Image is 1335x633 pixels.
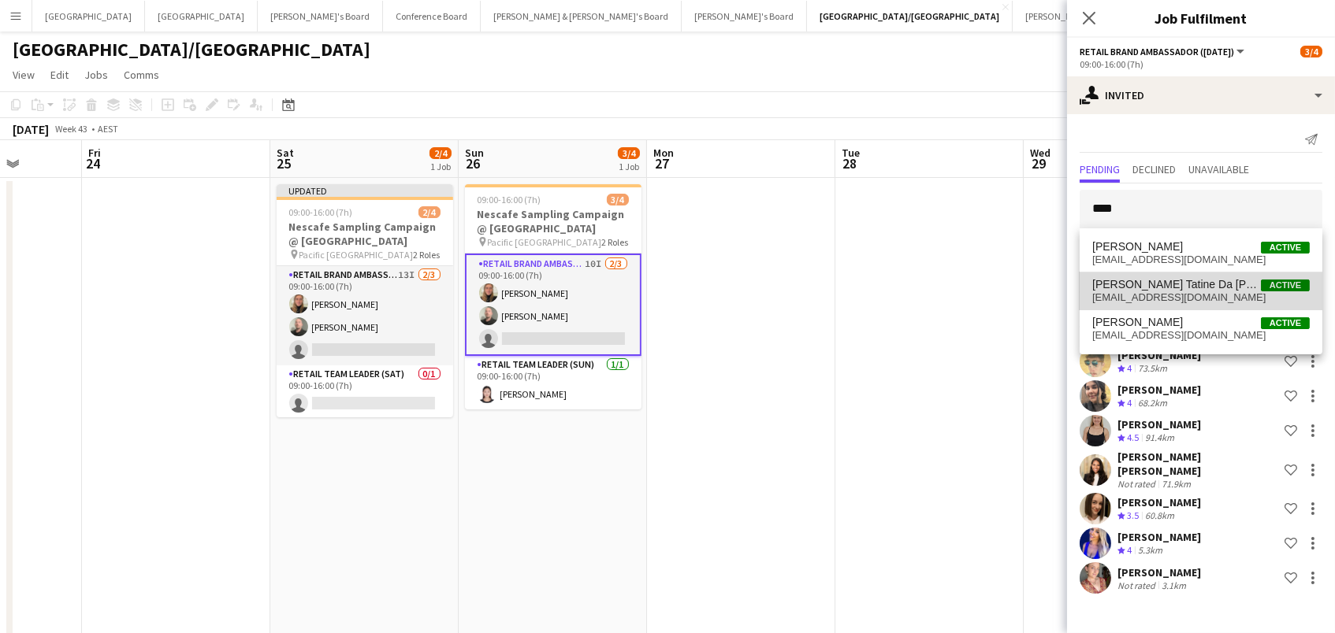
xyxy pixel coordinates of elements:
div: 3.1km [1158,579,1189,591]
button: [PERSON_NAME]'s Board [258,1,383,31]
span: 09:00-16:00 (7h) [478,194,541,205]
span: Unavailable [1188,164,1249,175]
div: [DATE] [13,121,49,137]
span: 09:00-16:00 (7h) [289,206,353,218]
span: Active [1261,242,1310,254]
app-job-card: 09:00-16:00 (7h)3/4Nescafe Sampling Campaign @ [GEOGRAPHIC_DATA] Pacific [GEOGRAPHIC_DATA]2 Roles... [465,184,641,409]
h3: Nescafe Sampling Campaign @ [GEOGRAPHIC_DATA] [465,207,641,235]
span: 4.5 [1127,431,1139,443]
span: 3/4 [607,194,629,205]
span: Sat [277,146,294,160]
span: 2 Roles [602,236,629,248]
span: 3.5 [1127,509,1139,521]
span: 4 [1127,397,1132,409]
span: Lara Tatine Da Silva Sodre Pereira [1092,278,1261,291]
a: Jobs [78,65,114,85]
div: [PERSON_NAME] [1117,565,1201,579]
a: Edit [44,65,75,85]
button: RETAIL Brand Ambassador ([DATE]) [1080,46,1247,57]
div: [PERSON_NAME] [1117,348,1201,362]
button: [GEOGRAPHIC_DATA]/[GEOGRAPHIC_DATA] [807,1,1013,31]
app-card-role: RETAIL Team Leader (Sat)0/109:00-16:00 (7h) [277,365,453,419]
span: 27 [651,154,674,172]
div: [PERSON_NAME] [1117,530,1201,544]
span: 25 [274,154,294,172]
div: Invited [1067,76,1335,114]
button: Conference Board [383,1,481,31]
span: tatinesodresp@gmail.com [1092,291,1310,304]
span: Active [1261,279,1310,291]
div: [PERSON_NAME] [1117,383,1201,397]
app-card-role: RETAIL Brand Ambassador ([DATE])13I2/309:00-16:00 (7h)[PERSON_NAME][PERSON_NAME] [277,266,453,365]
app-job-card: Updated09:00-16:00 (7h)2/4Nescafe Sampling Campaign @ [GEOGRAPHIC_DATA] Pacific [GEOGRAPHIC_DATA]... [277,184,453,417]
h1: [GEOGRAPHIC_DATA]/[GEOGRAPHIC_DATA] [13,38,370,61]
div: Not rated [1117,579,1158,591]
span: Fri [88,146,101,160]
div: 71.9km [1158,478,1194,490]
span: 4 [1127,544,1132,556]
span: 3/4 [1300,46,1322,57]
div: 68.2km [1135,397,1170,410]
span: Wed [1030,146,1051,160]
h3: Nescafe Sampling Campaign @ [GEOGRAPHIC_DATA] [277,220,453,248]
div: 60.8km [1142,509,1177,523]
span: 4 [1127,362,1132,374]
span: Edit [50,68,69,82]
div: 1 Job [430,161,451,172]
div: 1 Job [619,161,639,172]
span: RETAIL Brand Ambassador (Sunday) [1080,46,1234,57]
button: [GEOGRAPHIC_DATA] [32,1,145,31]
button: [PERSON_NAME]'s Board [682,1,807,31]
span: Comms [124,68,159,82]
div: [PERSON_NAME] [PERSON_NAME] [1117,450,1278,478]
button: [GEOGRAPHIC_DATA] [145,1,258,31]
div: 09:00-16:00 (7h) [1080,58,1322,70]
div: [PERSON_NAME] [1117,417,1201,431]
h3: Job Fulfilment [1067,8,1335,28]
div: AEST [98,123,118,135]
span: Declined [1132,164,1176,175]
div: 5.3km [1135,544,1166,557]
span: Lara Costello [1092,240,1183,254]
button: [PERSON_NAME] & [PERSON_NAME]'s Board [1013,1,1214,31]
app-card-role: RETAIL Team Leader (Sun)1/109:00-16:00 (7h)[PERSON_NAME] [465,356,641,409]
span: 3/4 [618,147,640,159]
span: Week 43 [52,123,91,135]
div: Not rated [1117,478,1158,490]
span: larosecostello@gmail.com [1092,254,1310,266]
a: Comms [117,65,165,85]
span: laralaverty3@gmail.com [1092,329,1310,342]
app-card-role: RETAIL Brand Ambassador ([DATE])10I2/309:00-16:00 (7h)[PERSON_NAME][PERSON_NAME] [465,254,641,356]
a: View [6,65,41,85]
span: Pending [1080,164,1120,175]
span: 24 [86,154,101,172]
span: Lara Laverty [1092,316,1183,329]
span: Mon [653,146,674,160]
span: Sun [465,146,484,160]
span: 2/4 [418,206,441,218]
span: 28 [839,154,860,172]
span: 29 [1028,154,1051,172]
div: 73.5km [1135,362,1170,376]
div: 91.4km [1142,431,1177,445]
div: [PERSON_NAME] [1117,495,1201,509]
span: 2 Roles [414,249,441,261]
span: Jobs [84,68,108,82]
span: 2/4 [430,147,452,159]
span: Active [1261,317,1310,329]
button: [PERSON_NAME] & [PERSON_NAME]'s Board [481,1,682,31]
span: Pacific [GEOGRAPHIC_DATA] [488,236,602,248]
span: 26 [463,154,484,172]
span: View [13,68,35,82]
span: Tue [842,146,860,160]
div: Updated [277,184,453,197]
span: Pacific [GEOGRAPHIC_DATA] [299,249,414,261]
